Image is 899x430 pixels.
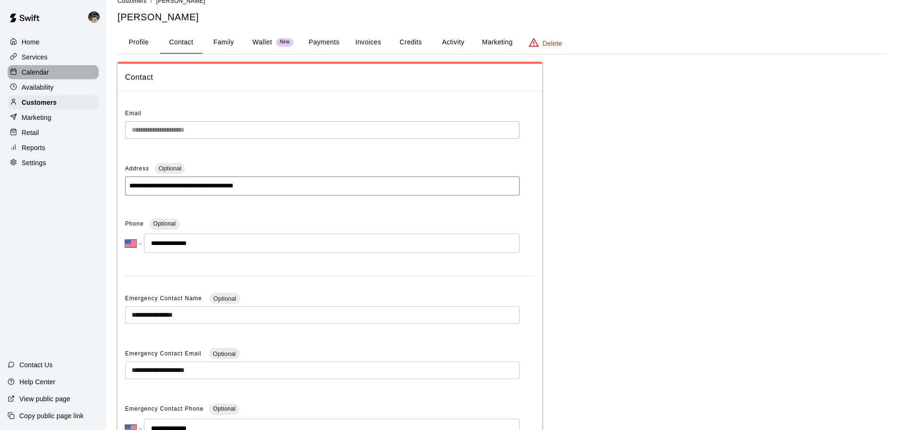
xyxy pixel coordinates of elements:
a: Customers [8,95,99,110]
a: Services [8,50,99,64]
button: Invoices [347,31,389,54]
p: Availability [22,83,54,92]
h5: [PERSON_NAME] [118,11,888,24]
div: The email of an existing customer can only be changed by the customer themselves at https://book.... [125,121,520,139]
span: Emergency Contact Name [125,295,204,302]
span: Optional [153,220,176,227]
p: Services [22,52,48,62]
span: Address [125,165,149,172]
span: Optional [209,350,239,357]
span: Optional [210,295,240,302]
button: Credits [389,31,432,54]
a: Home [8,35,99,49]
p: Wallet [252,37,272,47]
p: Reports [22,143,45,152]
button: Profile [118,31,160,54]
p: View public page [19,394,70,404]
p: Help Center [19,377,55,387]
p: Copy public page link [19,411,84,421]
span: Emergency Contact Phone [125,402,203,417]
p: Retail [22,128,39,137]
p: Settings [22,158,46,168]
a: Calendar [8,65,99,79]
a: Marketing [8,110,99,125]
a: Settings [8,156,99,170]
p: Delete [543,39,562,48]
p: Customers [22,98,57,107]
span: Emergency Contact Email [125,350,203,357]
p: Calendar [22,67,49,77]
button: Contact [160,31,202,54]
a: Retail [8,126,99,140]
button: Family [202,31,245,54]
span: Email [125,110,142,117]
div: basic tabs example [118,31,888,54]
span: Optional [155,165,185,172]
p: Marketing [22,113,51,122]
button: Marketing [474,31,520,54]
span: Phone [125,217,144,232]
span: New [276,39,294,45]
img: Nolan Gilbert [88,11,100,23]
button: Payments [301,31,347,54]
a: Reports [8,141,99,155]
a: Availability [8,80,99,94]
span: Optional [213,405,235,412]
p: Home [22,37,40,47]
p: Contact Us [19,360,53,370]
div: Nolan Gilbert [86,8,106,26]
span: Contact [125,71,535,84]
button: Activity [432,31,474,54]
